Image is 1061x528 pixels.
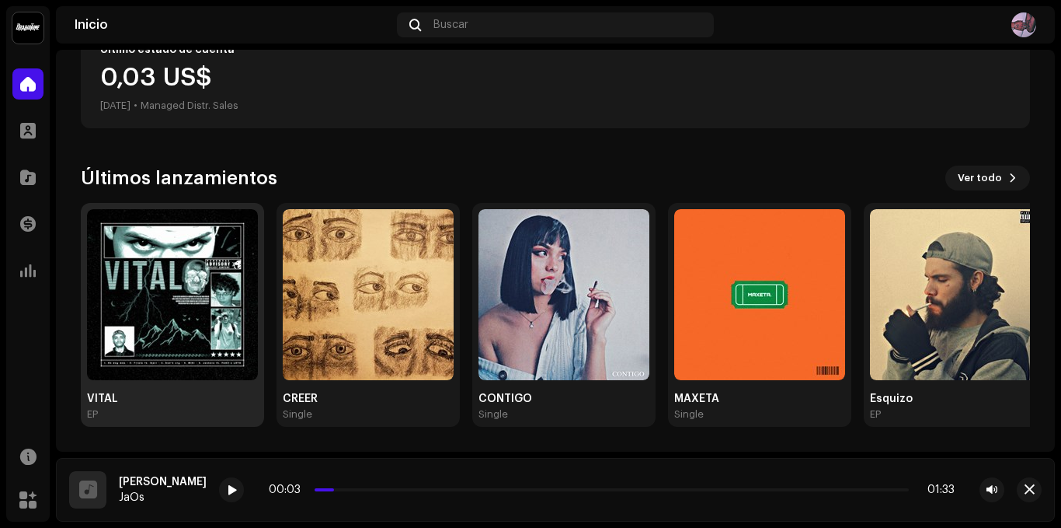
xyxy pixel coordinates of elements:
div: EP [87,408,98,421]
img: 2b3885bd-167c-44b4-b767-310546e9397c [1011,12,1036,37]
div: Single [283,408,312,421]
div: VITAL [87,393,258,405]
img: 07dd964d-ecf7-49a2-aec2-af453c35520e [283,209,454,380]
button: Ver todo [945,166,1030,191]
span: Buscar [433,19,468,31]
div: JaOs [119,491,207,504]
img: b1897a2f-77ce-4ac4-abe0-072487b4c1b2 [87,209,258,380]
div: [PERSON_NAME] [119,476,207,488]
div: CONTIGO [478,393,649,405]
span: Ver todo [958,163,1002,194]
div: • [134,96,137,115]
div: Single [674,408,704,421]
div: CREER [283,393,454,405]
div: 00:03 [269,484,308,496]
re-o-card-value: Último estado de cuenta [81,30,1030,128]
div: [DATE] [100,96,130,115]
img: 325c30d1-eb02-41cd-ba2c-5c1aee11b2a8 [674,209,845,380]
div: 01:33 [915,484,955,496]
img: e483db46-5b18-423b-8011-9e0073e77d51 [870,209,1041,380]
div: Single [478,408,508,421]
div: Último estado de cuenta [100,44,1011,56]
div: Inicio [75,19,391,31]
div: EP [870,408,881,421]
h3: Últimos lanzamientos [81,166,277,191]
img: 10370c6a-d0e2-4592-b8a2-38f444b0ca44 [12,12,43,44]
div: MAXETA [674,393,845,405]
img: 8e6dbff8-b7bd-49c9-b80f-c02e367f44ae [478,209,649,380]
div: Managed Distr. Sales [141,96,238,115]
div: Esquizo [870,393,1041,405]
